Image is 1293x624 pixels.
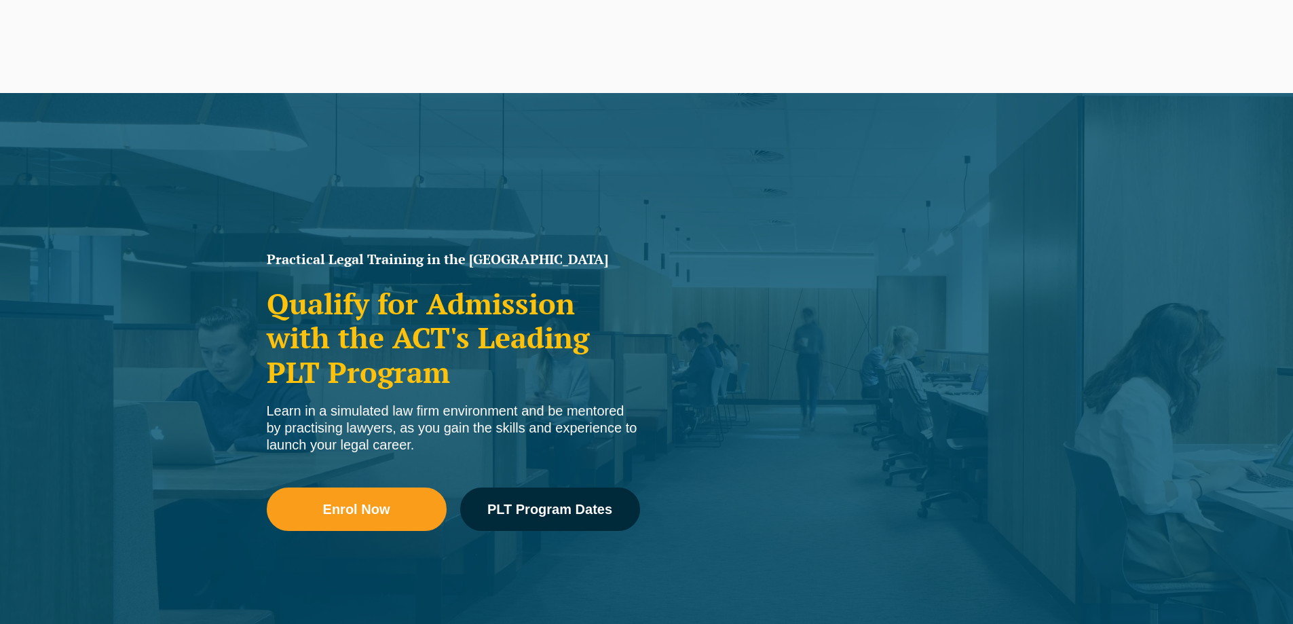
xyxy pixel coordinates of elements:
div: Learn in a simulated law firm environment and be mentored by practising lawyers, as you gain the ... [267,403,640,454]
span: PLT Program Dates [487,502,612,516]
span: Enrol Now [323,502,390,516]
h2: Qualify for Admission with the ACT's Leading PLT Program [267,287,640,389]
a: PLT Program Dates [460,488,640,531]
a: Enrol Now [267,488,447,531]
h1: Practical Legal Training in the [GEOGRAPHIC_DATA] [267,253,640,266]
